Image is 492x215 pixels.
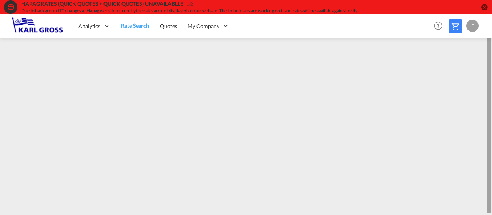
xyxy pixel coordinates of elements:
[73,13,116,38] div: Analytics
[78,22,100,30] span: Analytics
[116,13,155,38] a: Rate Search
[21,8,416,14] div: Due to background IT changes at Hapag website, currently the rates are not displayed on our websi...
[432,19,445,32] span: Help
[155,13,182,38] a: Quotes
[121,22,149,29] span: Rate Search
[182,13,234,38] div: My Company
[160,23,177,29] span: Quotes
[432,19,449,33] div: Help
[7,3,15,11] md-icon: icon-web
[12,17,63,35] img: 3269c73066d711f095e541db4db89301.png
[188,22,219,30] span: My Company
[480,3,488,11] button: icon-close-circle
[466,20,479,32] div: F
[186,1,193,8] div: 1/2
